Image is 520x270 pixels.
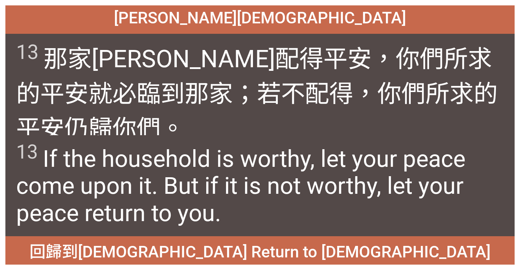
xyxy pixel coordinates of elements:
span: 那家 [16,39,504,144]
wg3614: [PERSON_NAME] [16,45,498,143]
span: [PERSON_NAME][DEMOGRAPHIC_DATA] [114,8,406,27]
wg514: 平安，你們 [16,45,498,143]
wg5209: 。 [161,115,185,143]
span: If the household is worthy, let your peace come upon it. But if it is not worthy, let your peace ... [16,141,504,227]
sup: 13 [16,141,38,163]
wg2064: 到 [16,80,498,143]
wg846: ；若不 [16,80,498,143]
wg5216: 所求的平安 [16,45,498,143]
span: 回歸到[DEMOGRAPHIC_DATA] Return to [DEMOGRAPHIC_DATA] [29,239,491,262]
sup: 13 [16,40,38,64]
wg1437: 配得 [16,45,498,143]
wg1994: 你們 [112,115,185,143]
wg1515: 就必臨 [16,80,498,143]
wg1515: 仍歸 [64,115,185,143]
wg1909: 那家 [16,80,498,143]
